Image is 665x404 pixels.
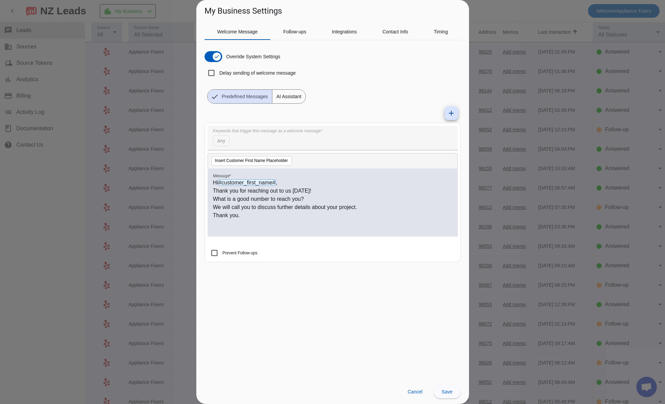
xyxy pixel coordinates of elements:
[213,129,321,133] mat-label: Keywords that trigger this message as a welcome message
[272,90,305,103] span: AI Assistant
[447,109,455,117] mat-icon: add
[213,187,452,195] p: Thank you for reaching out to us [DATE]!
[283,29,306,34] span: Follow-ups
[225,53,281,60] label: Override System Settings
[213,179,452,187] p: Hi ,
[408,389,423,394] span: Cancel
[218,90,272,103] span: Predefined Messages
[211,156,292,166] button: Insert Customer First Name Placeholder
[382,29,408,34] span: Contact Info
[217,29,258,34] span: Welcome Message
[434,29,448,34] span: Timing
[221,250,258,256] label: Prevent Follow-ups
[218,70,296,76] label: Delay sending of welcome message
[332,29,357,34] span: Integrations
[442,389,453,394] span: Save
[205,5,282,16] h1: My Business Settings
[218,179,276,186] span: #customer_first_name#
[434,385,461,399] button: Save
[213,195,452,203] p: What is a good number to reach you?
[213,211,452,220] p: Thank you.
[213,203,452,211] p: We will call you to discuss further details about your project.
[402,385,428,399] button: Cancel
